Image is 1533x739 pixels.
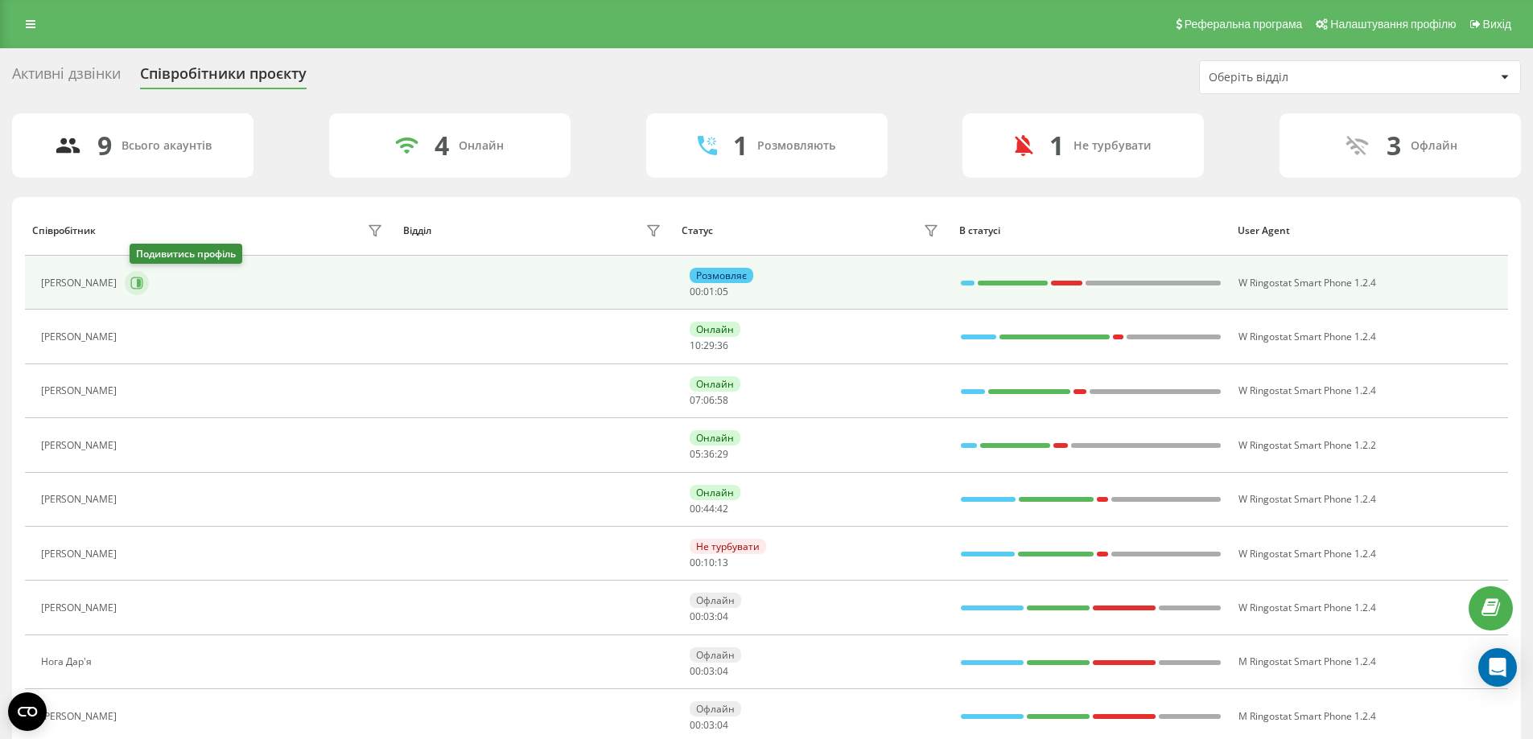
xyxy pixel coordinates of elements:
span: Налаштування профілю [1330,18,1456,31]
div: : : [690,666,728,677]
div: Розмовляє [690,268,753,283]
span: W Ringostat Smart Phone 1.2.4 [1238,601,1376,614]
div: Онлайн [690,376,740,392]
div: Онлайн [690,322,740,337]
div: : : [690,611,728,622]
button: Open CMP widget [8,692,47,731]
span: 01 [703,285,715,298]
span: 05 [717,285,728,298]
div: Open Intercom Messenger [1478,648,1517,687]
div: : : [690,395,728,406]
span: W Ringostat Smart Phone 1.2.2 [1238,438,1376,452]
span: 42 [717,502,728,515]
div: [PERSON_NAME] [41,711,121,722]
div: 1 [733,130,748,161]
span: 29 [703,339,715,352]
div: Не турбувати [690,539,766,554]
span: Вихід [1483,18,1511,31]
span: W Ringostat Smart Phone 1.2.4 [1238,384,1376,397]
span: W Ringostat Smart Phone 1.2.4 [1238,492,1376,506]
div: [PERSON_NAME] [41,548,121,560]
span: 03 [703,610,715,623]
span: 44 [703,502,715,515]
span: 00 [690,502,701,515]
span: W Ringostat Smart Phone 1.2.4 [1238,276,1376,289]
div: [PERSON_NAME] [41,277,121,289]
div: : : [690,503,728,515]
div: Активні дзвінки [12,65,121,90]
div: [PERSON_NAME] [41,494,121,505]
span: 36 [717,339,728,352]
span: 03 [703,718,715,732]
div: : : [690,340,728,351]
div: [PERSON_NAME] [41,385,121,396]
span: 07 [690,393,701,407]
div: 1 [1049,130,1064,161]
span: 00 [690,556,701,569]
div: Офлайн [690,701,741,716]
div: Статус [682,225,713,236]
span: 10 [703,556,715,569]
div: Онлайн [690,485,740,500]
div: : : [690,557,728,569]
div: Оберіть відділ [1209,71,1401,84]
span: 04 [717,718,728,732]
div: : : [690,720,728,731]
span: M Ringostat Smart Phone 1.2.4 [1238,709,1376,723]
div: Офлайн [690,647,741,663]
span: 10 [690,339,701,352]
div: Нога Дар'я [41,656,96,667]
div: Офлайн [690,593,741,608]
div: User Agent [1238,225,1501,236]
span: W Ringostat Smart Phone 1.2.4 [1238,330,1376,343]
span: 00 [690,718,701,732]
div: [PERSON_NAME] [41,331,121,343]
div: [PERSON_NAME] [41,440,121,451]
span: 04 [717,610,728,623]
div: Відділ [403,225,431,236]
span: 05 [690,447,701,461]
div: Офлайн [1411,139,1457,153]
div: Подивитись профіль [130,244,242,264]
div: : : [690,449,728,460]
div: Всього акаунтів [122,139,212,153]
div: Співробітник [32,225,96,236]
div: 3 [1387,130,1401,161]
span: 13 [717,556,728,569]
span: W Ringostat Smart Phone 1.2.4 [1238,547,1376,560]
div: [PERSON_NAME] [41,602,121,614]
div: 4 [435,130,449,161]
span: Реферальна програма [1185,18,1303,31]
div: 9 [97,130,112,161]
span: M Ringostat Smart Phone 1.2.4 [1238,655,1376,668]
div: Співробітники проєкту [140,65,307,90]
span: 03 [703,664,715,678]
div: Розмовляють [757,139,835,153]
span: 06 [703,393,715,407]
span: 36 [703,447,715,461]
div: : : [690,286,728,298]
div: Не турбувати [1074,139,1152,153]
div: Онлайн [459,139,504,153]
span: 00 [690,285,701,298]
span: 04 [717,664,728,678]
span: 58 [717,393,728,407]
span: 29 [717,447,728,461]
span: 00 [690,610,701,623]
div: Онлайн [690,430,740,445]
div: В статусі [959,225,1222,236]
span: 00 [690,664,701,678]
